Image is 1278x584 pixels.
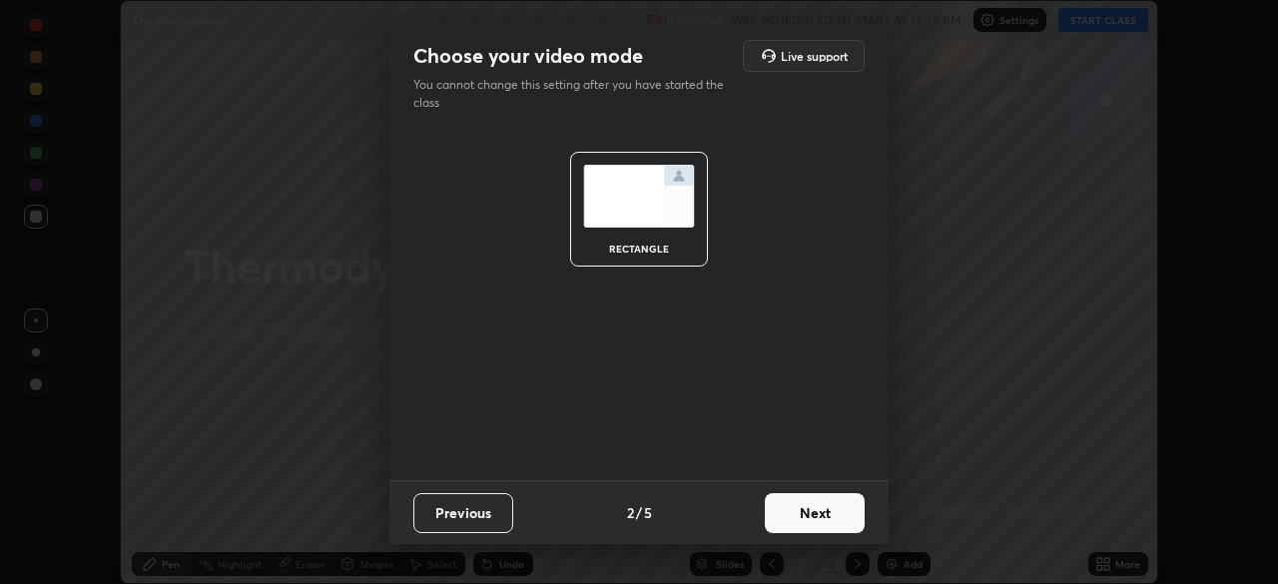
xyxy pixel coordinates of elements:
[781,50,848,62] h5: Live support
[765,493,865,533] button: Next
[644,502,652,523] h4: 5
[599,244,679,254] div: rectangle
[413,43,643,69] h2: Choose your video mode
[627,502,634,523] h4: 2
[413,493,513,533] button: Previous
[636,502,642,523] h4: /
[583,165,695,228] img: normalScreenIcon.ae25ed63.svg
[413,76,737,112] p: You cannot change this setting after you have started the class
